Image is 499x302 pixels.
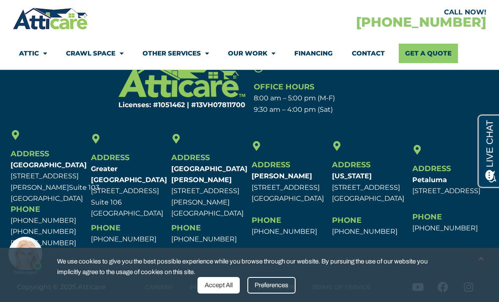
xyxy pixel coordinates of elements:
[332,171,408,204] p: [STREET_ADDRESS] [GEOGRAPHIC_DATA]
[11,160,87,204] p: [STREET_ADDRESS][PERSON_NAME] [GEOGRAPHIC_DATA]
[228,44,275,63] a: Our Work
[91,165,167,184] b: Greater [GEOGRAPHIC_DATA]
[19,44,47,63] a: Attic
[57,256,436,277] span: We use cookies to give you the best possible experience while you browse through our website. By ...
[247,277,296,294] div: Preferences
[252,172,312,180] b: [PERSON_NAME]
[294,44,333,63] a: Financing
[332,216,362,225] span: Phone
[252,160,290,169] span: Address
[332,160,370,169] span: Address
[254,82,314,91] span: Office Hours
[197,277,240,294] div: Accept All
[399,44,458,63] a: Get A Quote
[143,44,209,63] a: Other Services
[252,171,328,204] p: [STREET_ADDRESS] [GEOGRAPHIC_DATA]
[66,44,123,63] a: Crawl Space
[412,212,442,222] span: Phone
[21,7,68,17] span: Opens a chat window
[254,93,406,115] p: 8:00 am – 5:00 pm (M-F) 9:30 am – 4:00 pm (Sat)
[19,44,480,63] nav: Menu
[171,153,210,162] span: Address
[332,172,372,180] b: [US_STATE]
[11,205,40,214] span: Phone
[4,234,47,277] iframe: Chat Invitation
[94,102,246,108] h6: Licenses: #1051462 | #13VH078117​00
[91,223,121,233] span: Phone
[249,9,486,16] div: CALL NOW!
[252,216,281,225] span: Phone
[171,223,201,233] span: Phone
[171,163,247,219] p: [STREET_ADDRESS][PERSON_NAME] [GEOGRAPHIC_DATA]
[171,165,247,184] b: [GEOGRAPHIC_DATA][PERSON_NAME]
[352,44,385,63] a: Contact
[69,183,99,191] span: Suite 103
[91,163,167,219] p: [STREET_ADDRESS] Suite 106 [GEOGRAPHIC_DATA]
[412,164,451,173] span: Address
[412,175,488,197] p: [STREET_ADDRESS]
[91,153,129,162] span: Address
[11,161,87,169] b: [GEOGRAPHIC_DATA]
[11,149,49,158] span: Address
[412,176,447,184] b: Petaluma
